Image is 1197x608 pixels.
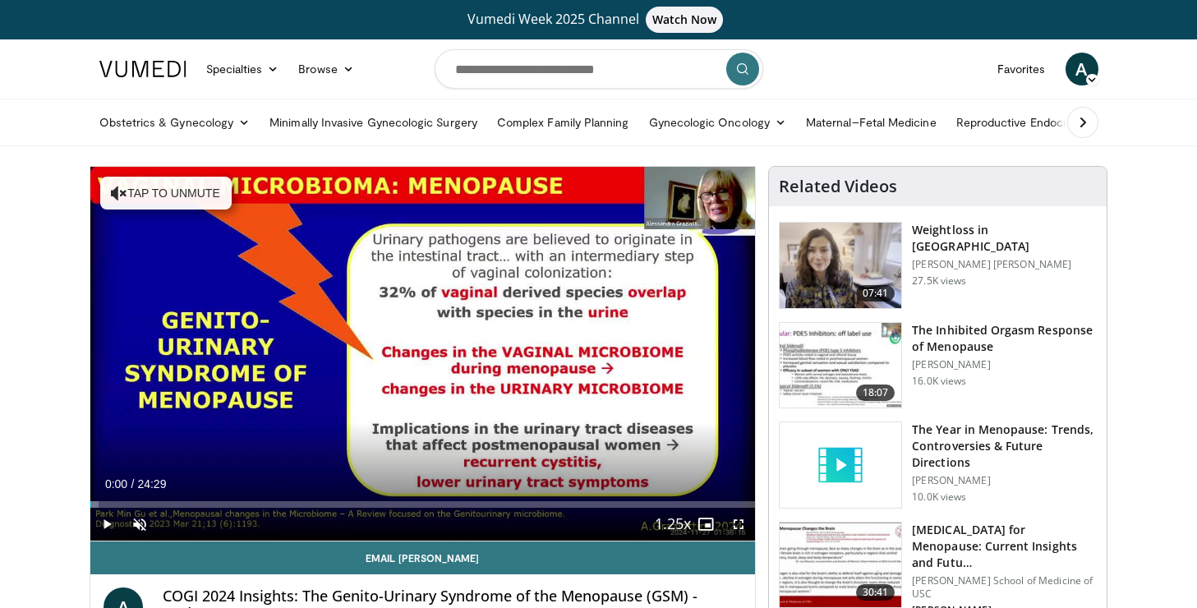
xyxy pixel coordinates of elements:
[856,584,895,601] span: 30:41
[780,422,901,508] img: video_placeholder_short.svg
[780,523,901,608] img: 47271b8a-94f4-49c8-b914-2a3d3af03a9e.150x105_q85_crop-smart_upscale.jpg
[912,258,1097,271] p: [PERSON_NAME] [PERSON_NAME]
[988,53,1056,85] a: Favorites
[779,177,897,196] h4: Related Videos
[137,477,166,491] span: 24:29
[912,522,1097,571] h3: [MEDICAL_DATA] for Menopause: Current Insights and Futu…
[912,274,966,288] p: 27.5K views
[1066,53,1098,85] a: A
[912,574,1097,601] p: [PERSON_NAME] School of Medicine of USC
[260,106,487,139] a: Minimally Invasive Gynecologic Surgery
[90,501,756,508] div: Progress Bar
[779,222,1097,309] a: 07:41 Weightloss in [GEOGRAPHIC_DATA] [PERSON_NAME] [PERSON_NAME] 27.5K views
[90,541,756,574] a: Email [PERSON_NAME]
[646,7,724,33] span: Watch Now
[722,508,755,541] button: Fullscreen
[656,508,689,541] button: Playback Rate
[487,106,639,139] a: Complex Family Planning
[123,508,156,541] button: Unmute
[912,375,966,388] p: 16.0K views
[435,49,763,89] input: Search topics, interventions
[90,508,123,541] button: Play
[912,358,1097,371] p: [PERSON_NAME]
[90,106,260,139] a: Obstetrics & Gynecology
[912,491,966,504] p: 10.0K views
[639,106,796,139] a: Gynecologic Oncology
[105,477,127,491] span: 0:00
[196,53,289,85] a: Specialties
[912,421,1097,471] h3: The Year in Menopause: Trends, Controversies & Future Directions
[779,322,1097,409] a: 18:07 The Inhibited Orgasm Response of Menopause [PERSON_NAME] 16.0K views
[131,477,135,491] span: /
[856,285,895,302] span: 07:41
[912,474,1097,487] p: [PERSON_NAME]
[99,61,186,77] img: VuMedi Logo
[780,323,901,408] img: 283c0f17-5e2d-42ba-a87c-168d447cdba4.150x105_q85_crop-smart_upscale.jpg
[288,53,364,85] a: Browse
[780,223,901,308] img: 9983fed1-7565-45be-8934-aef1103ce6e2.150x105_q85_crop-smart_upscale.jpg
[779,421,1097,509] a: The Year in Menopause: Trends, Controversies & Future Directions [PERSON_NAME] 10.0K views
[100,177,232,210] button: Tap to unmute
[912,222,1097,255] h3: Weightloss in [GEOGRAPHIC_DATA]
[90,167,756,541] video-js: Video Player
[796,106,946,139] a: Maternal–Fetal Medicine
[912,322,1097,355] h3: The Inhibited Orgasm Response of Menopause
[102,7,1096,33] a: Vumedi Week 2025 ChannelWatch Now
[689,508,722,541] button: Enable picture-in-picture mode
[856,385,895,401] span: 18:07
